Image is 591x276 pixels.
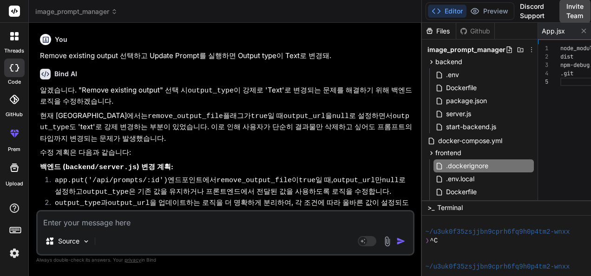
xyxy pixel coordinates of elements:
span: index.html [445,199,479,210]
div: Github [456,26,494,36]
p: 알겠습니다. "Remove existing output" 선택 시 이 강제로 'Text'로 변경되는 문제를 해결하기 위해 백엔드 로직을 수정하겠습니다. [40,85,413,107]
label: prem [8,145,20,153]
img: Pick Models [82,237,90,245]
span: frontend [435,148,461,158]
span: image_prompt_manager [35,7,118,16]
span: start-backend.js [445,121,497,132]
span: .env [445,69,460,80]
span: ~/u3uk0f35zsjjbn9cprh6fq9h0p4tm2-wnxx [426,228,570,237]
h6: You [55,35,67,44]
span: ~/u3uk0f35zsjjbn9cprh6fq9h0p4tm2-wnxx [426,263,570,271]
div: 2 [538,53,548,61]
div: 4 [538,69,548,78]
code: output_type [83,188,129,196]
span: .dockerignore [445,160,489,171]
span: App.jsx [542,26,565,36]
span: privacy [125,257,141,263]
span: package.json [445,95,488,106]
code: null [332,112,349,120]
p: Always double-check its answers. Your in Bind [36,256,414,264]
code: output_type [188,87,234,95]
span: docker-compose.yml [437,135,503,146]
li: 과 을 업데이트하는 로직을 더 명확하게 분리하여, 각 조건에 따라 올바른 값이 설정되도록 합니다. [47,197,413,219]
span: .git [560,70,573,77]
h6: Bind AI [54,69,77,79]
code: output_url [108,199,150,207]
span: >_ [427,203,434,212]
span: Dockerfile [445,186,478,197]
label: GitHub [6,111,23,118]
li: 엔드포인트에서 이 일 때, 만 로 설정하고 은 기존 값을 유지하거나 프론트엔드에서 전달된 값을 사용하도록 로직을 수정합니다. [47,175,413,197]
p: 수정 계획은 다음과 같습니다: [40,147,413,158]
img: settings [7,245,22,261]
code: null [382,177,399,184]
img: icon [396,237,406,246]
span: ^C [430,237,438,245]
code: output_url [333,177,375,184]
button: Editor [428,5,466,18]
code: app.put('/api/prompts/:id') [55,177,168,184]
label: Upload [6,180,23,188]
span: backend [435,57,462,66]
span: Terminal [437,203,463,212]
p: Remove existing output 선택하고 Update Prompt를 실행하면 Output type이 Text로 변경돼. [40,51,413,61]
label: code [8,78,21,86]
code: output_type [55,199,101,207]
code: true [299,177,315,184]
p: 현재 [GEOGRAPHIC_DATA]에서는 플래그가 일 때 을 로 설정하면서 도 'text'로 강제 변경하는 부분이 있었습니다. 이로 인해 사용자가 단순히 결과물만 삭제하고 ... [40,111,413,144]
div: 1 [538,44,548,53]
div: 3 [538,61,548,69]
span: dist [560,53,573,60]
button: Preview [466,5,512,18]
img: attachment [382,236,393,247]
code: remove_output_file [217,177,292,184]
strong: 백엔드 ( ) 변경 계획: [40,162,173,171]
code: output_url [283,112,325,120]
span: Dockerfile [445,82,478,93]
span: .env.local [445,173,475,184]
label: threads [4,47,24,55]
code: remove_output_file [148,112,223,120]
div: Files [422,26,456,36]
p: Source [58,237,79,246]
span: image_prompt_manager [427,45,506,54]
code: backend/server.js [66,164,137,171]
code: true [251,112,268,120]
span: server.js [445,108,472,119]
div: 5 [538,78,548,86]
span: ❯ [426,237,430,245]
